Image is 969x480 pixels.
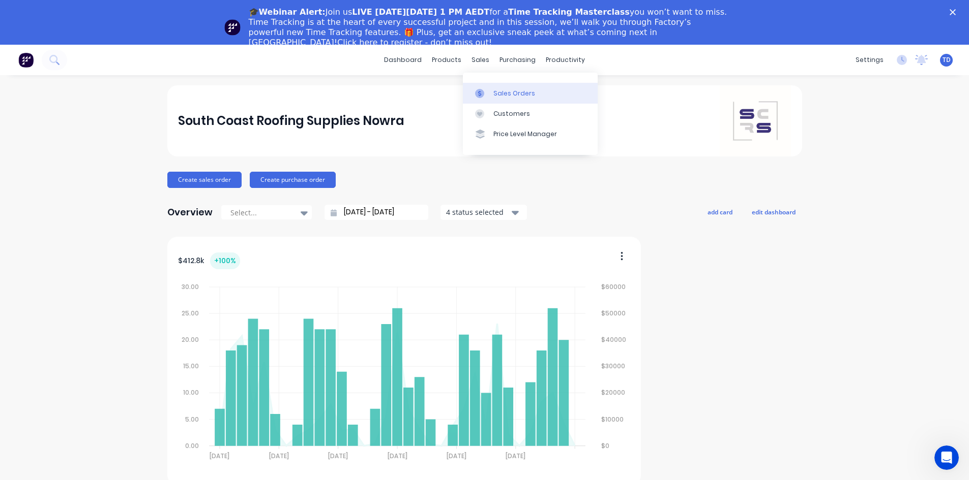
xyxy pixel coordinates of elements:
[352,7,489,17] b: LIVE [DATE][DATE] 1 PM AEDT
[210,252,240,269] div: + 100 %
[506,452,526,460] tspan: [DATE]
[508,7,630,17] b: Time Tracking Masterclass
[269,452,289,460] tspan: [DATE]
[182,335,199,344] tspan: 20.00
[337,38,492,47] a: Click here to register - don’t miss out!
[602,415,624,424] tspan: $10000
[329,452,348,460] tspan: [DATE]
[541,52,590,68] div: productivity
[602,389,626,397] tspan: $20000
[178,252,240,269] div: $ 412.8k
[224,19,241,36] img: Profile image for Team
[494,52,541,68] div: purchasing
[182,282,199,291] tspan: 30.00
[463,83,598,103] a: Sales Orders
[210,452,230,460] tspan: [DATE]
[850,52,889,68] div: settings
[388,452,407,460] tspan: [DATE]
[745,205,802,218] button: edit dashboard
[950,9,960,15] div: Close
[602,335,627,344] tspan: $40000
[379,52,427,68] a: dashboard
[185,415,199,424] tspan: 5.00
[447,452,467,460] tspan: [DATE]
[167,172,242,188] button: Create sales order
[934,445,959,470] iframe: Intercom live chat
[701,205,739,218] button: add card
[463,104,598,124] a: Customers
[182,309,199,317] tspan: 25.00
[720,85,791,156] img: South Coast Roofing Supplies Nowra
[167,202,213,222] div: Overview
[178,111,404,131] div: South Coast Roofing Supplies Nowra
[18,52,34,68] img: Factory
[427,52,466,68] div: products
[602,309,626,317] tspan: $50000
[602,362,626,370] tspan: $30000
[493,89,535,98] div: Sales Orders
[602,282,626,291] tspan: $60000
[943,55,951,65] span: TD
[183,389,199,397] tspan: 10.00
[249,7,326,17] b: 🎓Webinar Alert:
[466,52,494,68] div: sales
[493,130,557,139] div: Price Level Manager
[463,124,598,144] a: Price Level Manager
[441,205,527,220] button: 4 status selected
[183,362,199,370] tspan: 15.00
[602,441,610,450] tspan: $0
[250,172,336,188] button: Create purchase order
[249,7,729,48] div: Join us for a you won’t want to miss. Time Tracking is at the heart of every successful project a...
[185,441,199,450] tspan: 0.00
[446,207,510,217] div: 4 status selected
[493,109,530,118] div: Customers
